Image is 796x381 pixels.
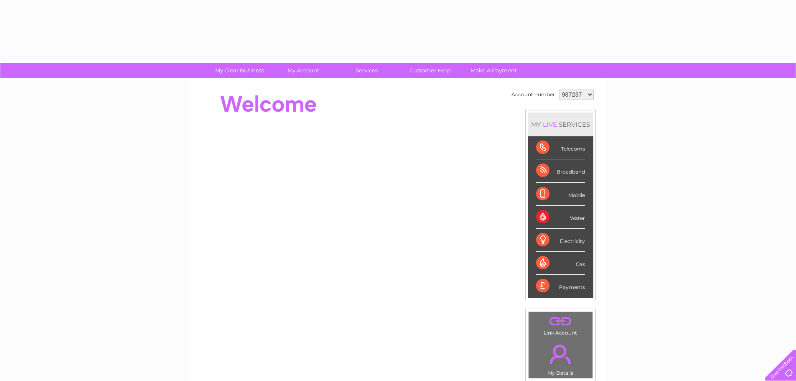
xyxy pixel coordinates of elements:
[536,159,585,182] div: Broadband
[528,312,593,338] td: Link Account
[536,183,585,206] div: Mobile
[531,314,590,329] a: .
[536,229,585,252] div: Electricity
[528,113,593,136] div: MY SERVICES
[536,206,585,229] div: Water
[528,338,593,378] td: My Details
[536,136,585,159] div: Telecoms
[536,252,585,275] div: Gas
[205,63,274,78] a: My Clear Business
[541,120,559,128] div: LIVE
[396,63,465,78] a: Customer Help
[536,275,585,297] div: Payments
[509,87,557,102] td: Account number
[531,340,590,369] a: .
[269,63,338,78] a: My Account
[332,63,401,78] a: Services
[459,63,528,78] a: Make A Payment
